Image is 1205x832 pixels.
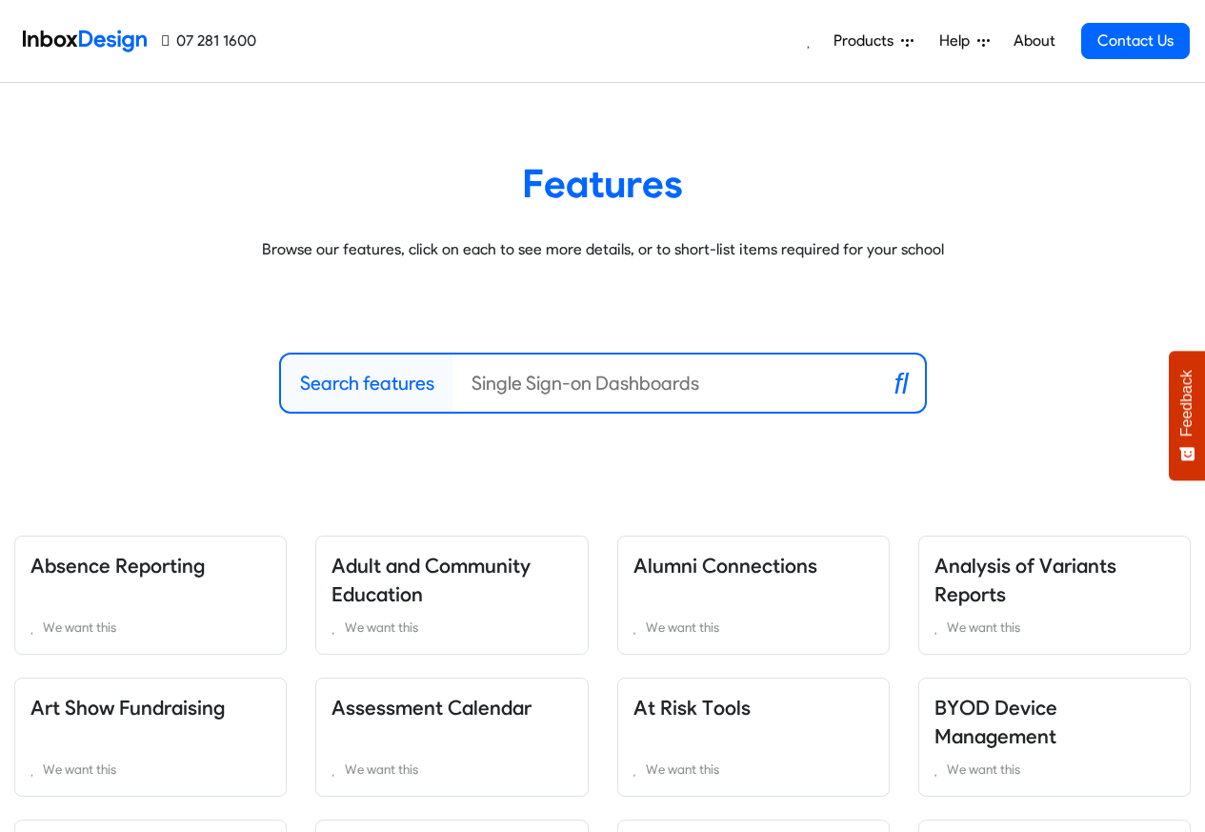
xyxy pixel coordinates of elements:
[939,30,977,52] span: Help
[1008,22,1060,60] a: About
[331,758,572,781] a: We want this
[331,554,531,606] a: Adult and Community Education
[43,761,116,777] span: We want this
[1081,23,1190,59] a: Contact Us
[1169,351,1205,480] button: Feedback - Show survey
[904,678,1205,797] div: BYOD Device Management
[633,696,751,720] a: At Risk Tools
[331,616,572,639] a: We want this
[301,678,602,797] div: Assessment Calendar
[345,619,418,635] span: We want this
[331,696,532,720] a: Assessment Calendar
[633,554,817,578] a: Alumni Connections
[947,761,1020,777] span: We want this
[934,554,1116,606] a: Analysis of Variants Reports
[932,22,997,60] a: Help
[633,616,874,639] a: We want this
[301,536,602,655] div: Adult and Community Education
[300,369,434,397] label: Search features
[833,30,901,52] span: Products
[603,678,904,797] div: At Risk Tools
[603,536,904,655] div: Alumni Connections
[29,159,1176,208] heading: Features
[934,758,1175,781] a: We want this
[30,758,271,781] a: We want this
[633,758,874,781] a: We want this
[1178,370,1195,436] span: Feedback
[345,761,418,777] span: We want this
[826,22,921,60] a: Products
[30,616,271,639] a: We want this
[452,355,879,412] input: Single Sign-on Dashboards
[30,696,225,720] a: Art Show Fundraising
[934,696,1057,748] a: BYOD Device Management
[646,619,719,635] span: We want this
[646,761,719,777] span: We want this
[934,616,1175,639] a: We want this
[904,536,1205,655] div: Analysis of Variants Reports
[947,619,1020,635] span: We want this
[29,238,1176,261] p: Browse our features, click on each to see more details, or to short-list items required for your ...
[43,619,116,635] span: We want this
[162,30,256,52] a: 07 281 1600
[30,554,205,578] a: Absence Reporting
